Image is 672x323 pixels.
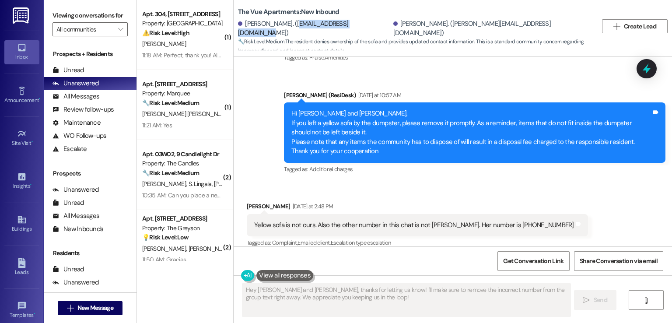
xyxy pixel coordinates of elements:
[284,51,665,64] div: Tagged as:
[189,180,214,188] span: S. Lingala
[189,245,232,253] span: [PERSON_NAME]
[52,185,99,194] div: Unanswered
[272,239,298,246] span: Complaint ,
[142,110,231,118] span: [PERSON_NAME] [PERSON_NAME]
[13,7,31,24] img: ResiDesk Logo
[238,38,284,45] strong: 🔧 Risk Level: Medium
[325,54,348,61] span: Amenities
[242,284,570,316] textarea: Hey [PERSON_NAME] and [PERSON_NAME], thanks for letting us know! I'll make sure to remove the inc...
[56,22,114,36] input: All communities
[52,105,114,114] div: Review follow-ups
[52,144,87,154] div: Escalate
[309,165,353,173] span: Additional charges
[4,40,39,64] a: Inbox
[142,256,186,263] div: 11:50 AM: Gracias
[142,10,223,19] div: Apt. 304, [STREET_ADDRESS]
[52,265,84,274] div: Unread
[309,54,324,61] span: Praise ,
[52,66,84,75] div: Unread
[583,297,590,304] i: 
[290,202,333,211] div: [DATE] at 2:48 PM
[4,169,39,193] a: Insights •
[602,19,668,33] button: Create Lead
[142,40,186,48] span: [PERSON_NAME]
[142,169,199,177] strong: 🔧 Risk Level: Medium
[4,298,39,322] a: Templates •
[291,109,651,156] div: Hi [PERSON_NAME] and [PERSON_NAME], If you left a yellow sofa by the dumpster, please remove it p...
[142,99,199,107] strong: 🔧 Risk Level: Medium
[77,303,113,312] span: New Message
[67,305,73,312] i: 
[142,245,189,253] span: [PERSON_NAME]
[118,26,123,33] i: 
[503,256,563,266] span: Get Conversation Link
[4,256,39,279] a: Leads
[356,91,401,100] div: [DATE] at 10:57 AM
[238,7,339,17] b: The Vue Apartments: New Inbound
[497,251,569,271] button: Get Conversation Link
[594,295,607,305] span: Send
[31,139,33,145] span: •
[34,311,35,317] span: •
[142,159,223,168] div: Property: The Candles
[52,131,106,140] div: WO Follow-ups
[142,80,223,89] div: Apt. [STREET_ADDRESS]
[44,49,136,59] div: Prospects + Residents
[254,221,574,230] div: Yellow sofa is not ours. Also the other number in this chat is not [PERSON_NAME]. Her number is [...
[574,251,663,271] button: Share Conversation via email
[331,239,391,246] span: Escalation type escalation
[580,256,658,266] span: Share Conversation via email
[52,9,128,22] label: Viewing conversations for
[142,19,223,28] div: Property: [GEOGRAPHIC_DATA]
[284,163,665,176] div: Tagged as:
[4,126,39,150] a: Site Visit •
[52,278,99,287] div: Unanswered
[613,23,620,30] i: 
[4,212,39,236] a: Buildings
[247,236,588,249] div: Tagged as:
[52,291,99,300] div: All Messages
[39,96,40,102] span: •
[52,225,103,234] div: New Inbounds
[44,169,136,178] div: Prospects
[142,224,223,233] div: Property: The Greyson
[52,118,101,127] div: Maintenance
[52,198,84,207] div: Unread
[624,22,656,31] span: Create Lead
[247,202,588,214] div: [PERSON_NAME]
[643,297,649,304] i: 
[58,301,122,315] button: New Message
[142,29,189,37] strong: ⚠️ Risk Level: High
[52,92,99,101] div: All Messages
[284,91,665,103] div: [PERSON_NAME] (ResiDesk)
[52,211,99,221] div: All Messages
[142,214,223,223] div: Apt. [STREET_ADDRESS]
[142,89,223,98] div: Property: Marquee
[238,19,391,38] div: [PERSON_NAME]. ([EMAIL_ADDRESS][DOMAIN_NAME])
[30,182,31,188] span: •
[393,19,591,38] div: [PERSON_NAME]. ([PERSON_NAME][EMAIL_ADDRESS][DOMAIN_NAME])
[574,290,616,310] button: Send
[214,180,260,188] span: [PERSON_NAME]
[142,150,223,159] div: Apt. 03W02, 9 Candlelight Dr
[142,180,189,188] span: [PERSON_NAME]
[142,191,308,199] div: 10:35 AM: Can you place a new work order regarding the AC vent
[142,121,172,129] div: 11:21 AM: Yes
[44,249,136,258] div: Residents
[297,239,330,246] span: Emailed client ,
[52,79,99,88] div: Unanswered
[238,37,598,56] span: : The resident denies ownership of the sofa and provides updated contact information. This is a s...
[142,233,189,241] strong: 💡 Risk Level: Low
